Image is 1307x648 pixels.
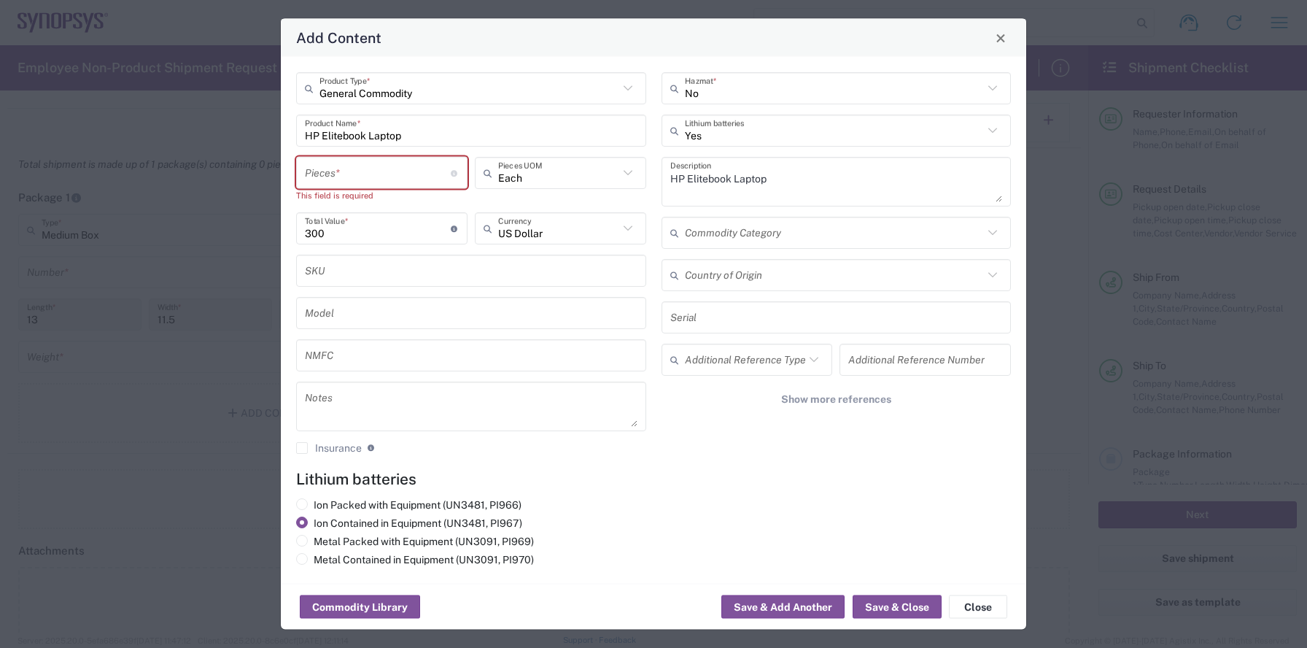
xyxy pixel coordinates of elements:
[853,595,942,619] button: Save & Close
[300,595,420,619] button: Commodity Library
[296,498,521,512] label: Ion Packed with Equipment (UN3481, PI966)
[296,470,1011,488] h4: Lithium batteries
[296,189,468,202] div: This field is required
[296,442,362,454] label: Insurance
[296,27,381,48] h4: Add Content
[990,28,1011,48] button: Close
[296,517,522,530] label: Ion Contained in Equipment (UN3481, PI967)
[949,595,1007,619] button: Close
[781,393,891,406] span: Show more references
[721,595,845,619] button: Save & Add Another
[296,535,534,548] label: Metal Packed with Equipment (UN3091, PI969)
[296,553,534,566] label: Metal Contained in Equipment (UN3091, PI970)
